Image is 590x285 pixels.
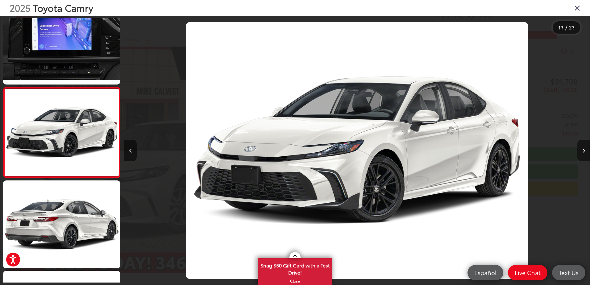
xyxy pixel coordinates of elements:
[559,24,563,31] span: 13
[124,22,590,279] div: 2025 Toyota Camry SE 12
[124,140,137,161] button: Previous image
[577,140,590,161] button: Next image
[508,265,547,280] a: Live Chat
[565,25,568,30] span: /
[471,269,500,276] span: Español
[512,269,544,276] span: Live Chat
[574,4,580,12] i: Close gallery
[556,269,582,276] span: Text Us
[3,89,120,176] img: 2025 Toyota Camry SE
[10,1,31,14] span: 2025
[259,259,331,278] span: Snag $50 Gift Card with a Test Drive!
[569,24,575,31] span: 23
[467,265,503,280] a: Español
[186,22,528,279] img: 2025 Toyota Camry SE
[2,180,122,269] img: 2025 Toyota Camry SE
[33,1,93,14] span: Toyota Camry
[552,265,585,280] a: Text Us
